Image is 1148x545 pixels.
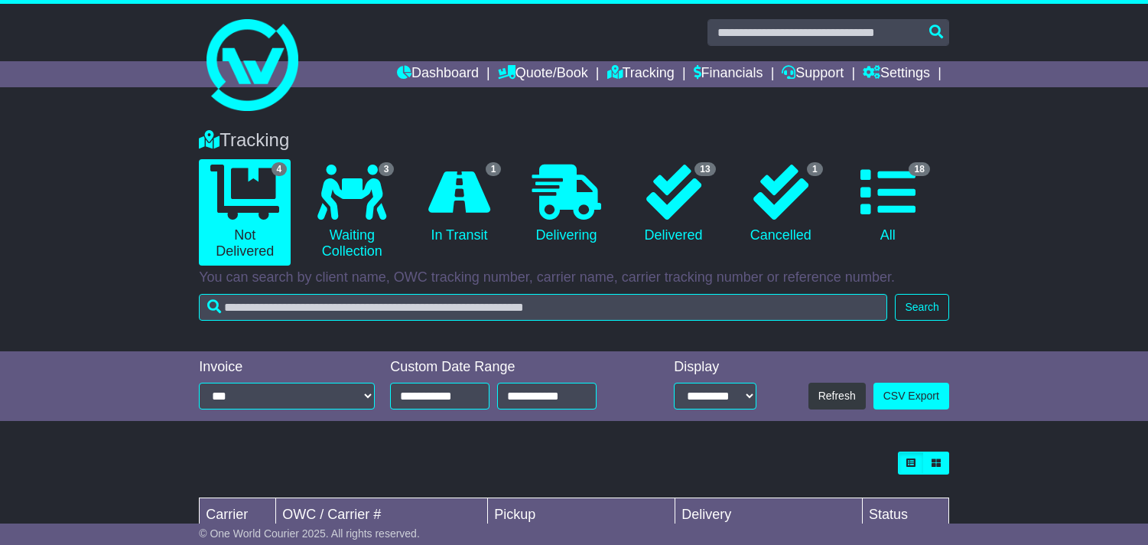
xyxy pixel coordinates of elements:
div: Invoice [199,359,375,376]
span: 1 [807,162,823,176]
button: Search [895,294,948,321]
td: Carrier [200,498,276,532]
a: Financials [694,61,763,87]
a: CSV Export [873,383,949,410]
a: Support [782,61,844,87]
div: Custom Date Range [390,359,630,376]
span: 4 [272,162,288,176]
a: Settings [863,61,930,87]
span: 3 [379,162,395,176]
a: 13 Delivered [628,159,720,250]
td: Delivery [675,498,863,532]
a: 18 All [842,159,934,250]
td: OWC / Carrier # [276,498,488,532]
p: You can search by client name, OWC tracking number, carrier name, carrier tracking number or refe... [199,269,949,286]
span: 18 [909,162,929,176]
a: Dashboard [397,61,479,87]
a: Delivering [520,159,612,250]
div: Tracking [191,129,957,152]
a: Quote/Book [498,61,588,87]
a: 1 In Transit [413,159,505,250]
span: © One World Courier 2025. All rights reserved. [199,527,420,540]
div: Display [674,359,756,376]
a: 3 Waiting Collection [306,159,398,266]
a: 1 Cancelled [735,159,827,250]
td: Status [863,498,949,532]
span: 13 [694,162,715,176]
span: 1 [486,162,502,176]
td: Pickup [488,498,675,532]
a: 4 Not Delivered [199,159,291,266]
button: Refresh [808,383,866,410]
a: Tracking [607,61,675,87]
